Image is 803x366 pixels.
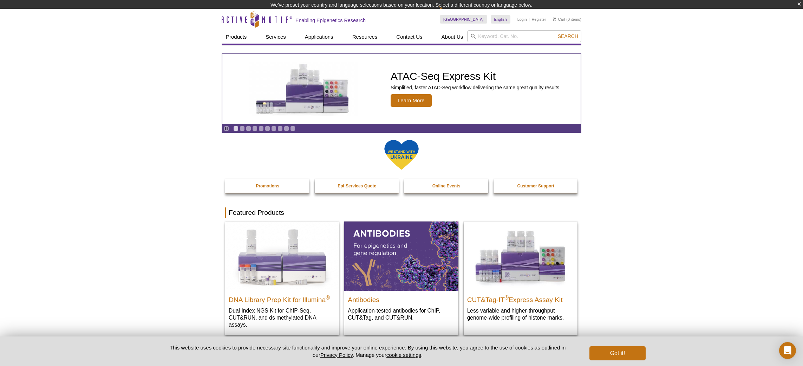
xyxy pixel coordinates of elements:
[240,126,245,131] a: Go to slide 2
[224,126,229,131] a: Toggle autoplay
[222,54,581,124] a: ATAC-Seq Express Kit ATAC-Seq Express Kit Simplified, faster ATAC-Seq workflow delivering the sam...
[295,17,366,24] h2: Enabling Epigenetics Research
[344,221,458,328] a: All Antibodies Antibodies Application-tested antibodies for ChIP, CUT&Tag, and CUT&RUN.
[437,30,468,44] a: About Us
[439,5,458,22] img: Change Here
[259,126,264,131] a: Go to slide 5
[246,126,251,131] a: Go to slide 3
[348,307,455,321] p: Application-tested antibodies for ChIP, CUT&Tag, and CUT&RUN.
[278,126,283,131] a: Go to slide 8
[301,30,338,44] a: Applications
[517,17,527,22] a: Login
[344,221,458,290] img: All Antibodies
[225,207,578,218] h2: Featured Products
[517,184,554,188] strong: Customer Support
[157,344,578,359] p: This website uses cookies to provide necessary site functionality and improve your online experie...
[464,221,577,290] img: CUT&Tag-IT® Express Assay Kit
[315,179,400,193] a: Epi-Services Quote
[265,126,270,131] a: Go to slide 6
[252,126,257,131] a: Go to slide 4
[467,30,581,42] input: Keyword, Cat. No.
[467,293,574,303] h2: CUT&Tag-IT Express Assay Kit
[326,294,330,300] sup: ®
[553,17,556,21] img: Your Cart
[553,15,581,24] li: (0 items)
[320,352,353,358] a: Privacy Policy
[338,184,376,188] strong: Epi-Services Quote
[225,221,339,290] img: DNA Library Prep Kit for Illumina
[271,126,276,131] a: Go to slide 7
[290,126,295,131] a: Go to slide 10
[222,54,581,124] article: ATAC-Seq Express Kit
[386,352,421,358] button: cookie settings
[284,126,289,131] a: Go to slide 9
[464,221,577,328] a: CUT&Tag-IT® Express Assay Kit CUT&Tag-IT®Express Assay Kit Less variable and higher-throughput ge...
[348,293,455,303] h2: Antibodies
[553,17,565,22] a: Cart
[225,179,310,193] a: Promotions
[779,342,796,359] div: Open Intercom Messenger
[245,62,361,116] img: ATAC-Seq Express Kit
[391,84,559,91] p: Simplified, faster ATAC-Seq workflow delivering the same great quality results
[404,179,489,193] a: Online Events
[225,221,339,335] a: DNA Library Prep Kit for Illumina DNA Library Prep Kit for Illumina® Dual Index NGS Kit for ChIP-...
[494,179,579,193] a: Customer Support
[491,15,510,24] a: English
[467,307,574,321] p: Less variable and higher-throughput genome-wide profiling of histone marks​.
[222,30,251,44] a: Products
[261,30,290,44] a: Services
[529,15,530,24] li: |
[504,294,509,300] sup: ®
[348,30,382,44] a: Resources
[391,94,432,107] span: Learn More
[531,17,546,22] a: Register
[229,307,335,328] p: Dual Index NGS Kit for ChIP-Seq, CUT&RUN, and ds methylated DNA assays.
[229,293,335,303] h2: DNA Library Prep Kit for Illumina
[256,184,279,188] strong: Promotions
[558,33,578,39] span: Search
[392,30,426,44] a: Contact Us
[233,126,239,131] a: Go to slide 1
[440,15,487,24] a: [GEOGRAPHIC_DATA]
[556,33,580,39] button: Search
[589,346,646,360] button: Got it!
[384,139,419,171] img: We Stand With Ukraine
[432,184,461,188] strong: Online Events
[391,71,559,82] h2: ATAC-Seq Express Kit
